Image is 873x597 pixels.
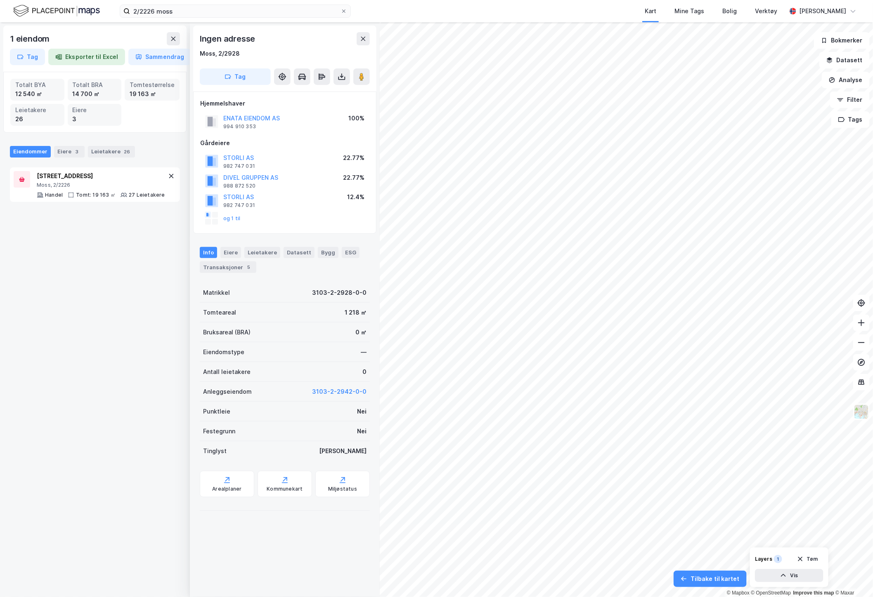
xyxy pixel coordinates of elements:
[15,115,59,124] div: 26
[73,89,117,99] div: 14 700 ㎡
[73,106,117,115] div: Eiere
[822,72,870,88] button: Analyse
[10,146,51,157] div: Eiendommer
[203,327,251,337] div: Bruksareal (BRA)
[130,89,175,99] div: 19 163 ㎡
[674,571,747,587] button: Tilbake til kartet
[755,6,777,16] div: Verktøy
[343,173,364,183] div: 22.77%
[200,261,256,273] div: Transaksjoner
[200,32,257,45] div: Ingen adresse
[755,569,823,582] button: Vis
[245,263,253,271] div: 5
[203,426,235,436] div: Festegrunn
[203,407,230,416] div: Punktleie
[347,192,364,202] div: 12.4%
[343,153,364,163] div: 22.77%
[312,387,367,397] button: 3103-2-2942-0-0
[54,146,85,157] div: Eiere
[318,247,338,258] div: Bygg
[223,183,256,189] div: 988 872 520
[15,89,59,99] div: 12 540 ㎡
[751,590,791,596] a: OpenStreetMap
[200,99,369,108] div: Hjemmelshaver
[220,247,241,258] div: Eiere
[13,4,100,18] img: logo.f888ab2527a4732fd821a326f86c7f29.svg
[37,171,165,181] div: [STREET_ADDRESS]
[129,192,165,198] div: 27 Leietakere
[267,486,303,492] div: Kommunekart
[200,68,271,85] button: Tag
[130,5,341,17] input: Søk på adresse, matrikkel, gårdeiere, leietakere eller personer
[88,146,135,157] div: Leietakere
[722,6,737,16] div: Bolig
[73,115,117,124] div: 3
[203,387,252,397] div: Anleggseiendom
[200,49,240,59] div: Moss, 2/2928
[37,182,165,188] div: Moss, 2/2226
[48,49,125,65] button: Eksporter til Excel
[328,486,357,492] div: Miljøstatus
[312,288,367,298] div: 3103-2-2928-0-0
[819,52,870,68] button: Datasett
[284,247,315,258] div: Datasett
[203,308,236,317] div: Tomteareal
[203,288,230,298] div: Matrikkel
[774,555,782,563] div: 1
[200,138,369,148] div: Gårdeiere
[814,32,870,49] button: Bokmerker
[854,404,869,420] img: Z
[831,111,870,128] button: Tags
[45,192,63,198] div: Handel
[15,106,59,115] div: Leietakere
[832,557,873,597] iframe: Chat Widget
[10,49,45,65] button: Tag
[223,163,255,169] div: 982 747 031
[755,556,772,562] div: Layers
[15,80,59,89] div: Totalt BYA
[76,192,116,198] div: Tomt: 19 163 ㎡
[832,557,873,597] div: Kontrollprogram for chat
[223,123,256,130] div: 994 910 353
[345,308,367,317] div: 1 218 ㎡
[73,148,81,156] div: 3
[212,486,241,492] div: Arealplaner
[348,113,364,123] div: 100%
[200,247,217,258] div: Info
[244,247,280,258] div: Leietakere
[342,247,360,258] div: ESG
[223,202,255,209] div: 982 747 031
[792,552,823,566] button: Tøm
[357,407,367,416] div: Nei
[73,80,117,89] div: Totalt BRA
[645,6,656,16] div: Kart
[10,32,51,45] div: 1 eiendom
[355,327,367,337] div: 0 ㎡
[203,367,251,377] div: Antall leietakere
[800,6,847,16] div: [PERSON_NAME]
[357,426,367,436] div: Nei
[793,590,834,596] a: Improve this map
[128,49,191,65] button: Sammendrag
[203,446,227,456] div: Tinglyst
[319,446,367,456] div: [PERSON_NAME]
[130,80,175,89] div: Tomtestørrelse
[362,367,367,377] div: 0
[674,6,704,16] div: Mine Tags
[203,347,244,357] div: Eiendomstype
[830,92,870,108] button: Filter
[122,148,132,156] div: 26
[727,590,750,596] a: Mapbox
[361,347,367,357] div: —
